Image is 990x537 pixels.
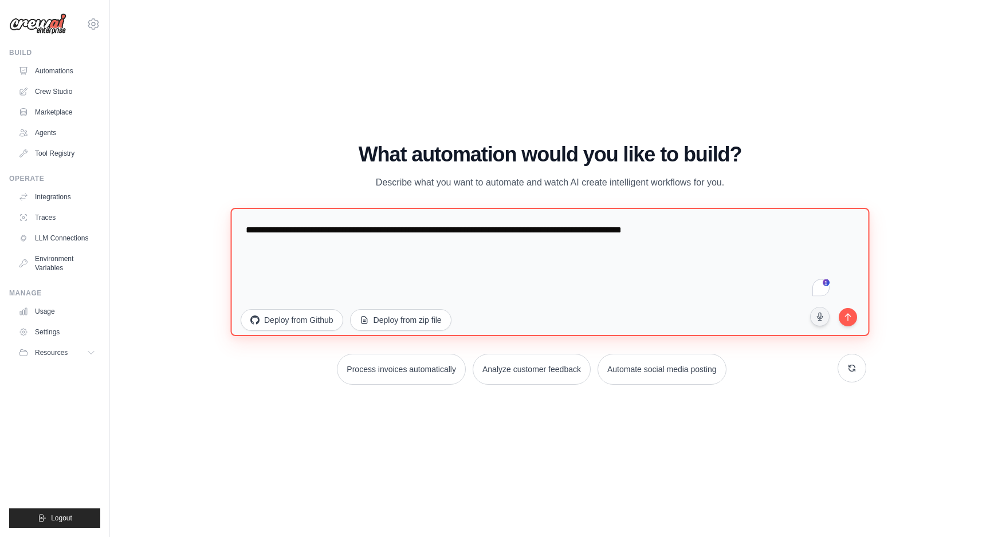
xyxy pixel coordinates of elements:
[357,175,742,190] p: Describe what you want to automate and watch AI create intelligent workflows for you.
[14,302,100,321] a: Usage
[9,13,66,35] img: Logo
[933,482,990,537] iframe: Chat Widget
[337,354,466,385] button: Process invoices automatically
[473,354,591,385] button: Analyze customer feedback
[35,348,68,357] span: Resources
[14,188,100,206] a: Integrations
[14,323,100,341] a: Settings
[9,174,100,183] div: Operate
[241,309,343,331] button: Deploy from Github
[9,48,100,57] div: Build
[51,514,72,523] span: Logout
[14,250,100,277] a: Environment Variables
[14,343,100,362] button: Resources
[9,508,100,528] button: Logout
[234,143,866,166] h1: What automation would you like to build?
[14,62,100,80] a: Automations
[14,144,100,163] a: Tool Registry
[14,208,100,227] a: Traces
[598,354,726,385] button: Automate social media posting
[230,208,869,336] textarea: To enrich screen reader interactions, please activate Accessibility in Grammarly extension settings
[933,482,990,537] div: Chatt-widget
[14,229,100,247] a: LLM Connections
[14,103,100,121] a: Marketplace
[350,309,451,331] button: Deploy from zip file
[14,82,100,101] a: Crew Studio
[14,124,100,142] a: Agents
[9,289,100,298] div: Manage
